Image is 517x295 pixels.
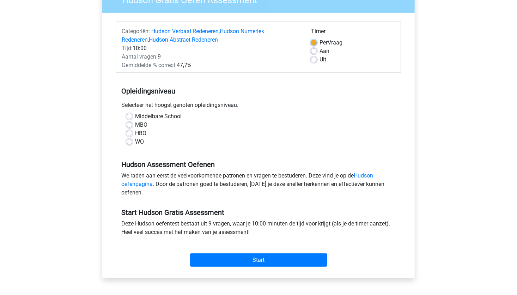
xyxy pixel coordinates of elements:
[116,53,306,61] div: 9
[116,61,306,70] div: 47,7%
[121,84,396,98] h5: Opleidingsniveau
[135,129,146,138] label: HBO
[116,171,401,200] div: We raden aan eerst de veelvoorkomende patronen en vragen te bestuderen. Deze vind je op de . Door...
[149,36,218,43] a: Hudson Abstract Redeneren
[320,55,326,64] label: Uit
[135,112,182,121] label: Middelbare School
[320,38,342,47] label: Vraag
[122,28,150,35] span: Categoriën:
[320,47,329,55] label: Aan
[116,44,306,53] div: 10:00
[311,27,395,38] div: Timer
[135,121,147,129] label: MBO
[122,45,133,52] span: Tijd:
[320,39,328,46] span: Per
[151,28,219,35] a: Hudson Verbaal Redeneren
[116,219,401,239] div: Deze Hudson oefentest bestaat uit 9 vragen, waar je 10:00 minuten de tijd voor krijgt (als je de ...
[121,208,396,217] h5: Start Hudson Gratis Assessment
[122,62,177,68] span: Gemiddelde % correct:
[116,27,306,44] div: , ,
[190,253,327,267] input: Start
[135,138,144,146] label: WO
[121,160,396,169] h5: Hudson Assessment Oefenen
[122,53,158,60] span: Aantal vragen:
[116,101,401,112] div: Selecteer het hoogst genoten opleidingsniveau.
